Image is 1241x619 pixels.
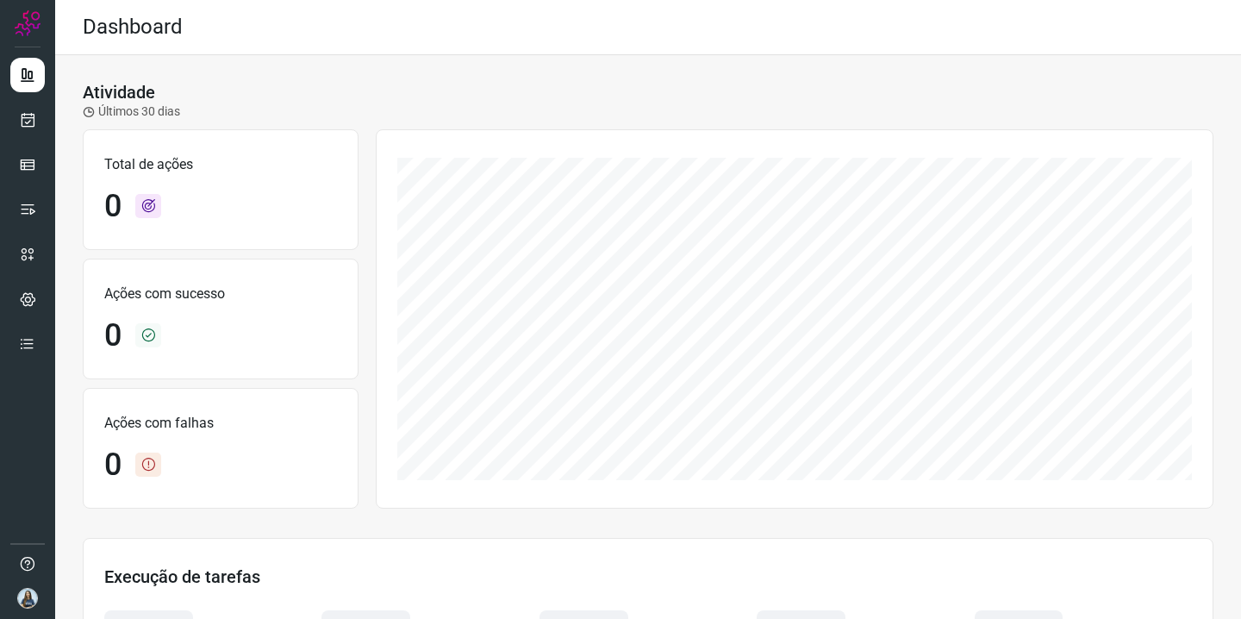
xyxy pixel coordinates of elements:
h1: 0 [104,188,122,225]
h1: 0 [104,317,122,354]
h1: 0 [104,447,122,484]
p: Ações com falhas [104,413,337,434]
h3: Atividade [83,82,155,103]
p: Ações com sucesso [104,284,337,304]
h3: Execução de tarefas [104,566,1192,587]
p: Últimos 30 dias [83,103,180,121]
p: Total de ações [104,154,337,175]
img: fc58e68df51c897e9c2c34ad67654c41.jpeg [17,588,38,609]
h2: Dashboard [83,15,183,40]
img: Logo [15,10,41,36]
